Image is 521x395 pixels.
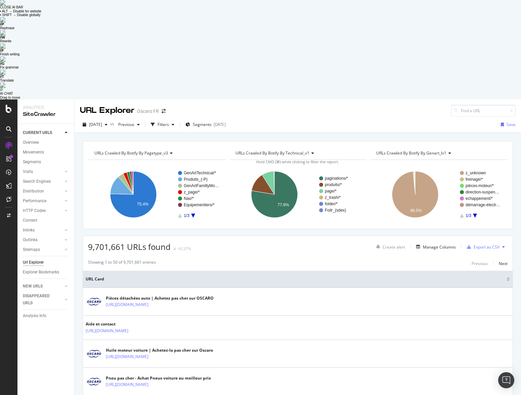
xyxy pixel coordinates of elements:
text: freinage/* [466,177,483,182]
span: vs [110,121,116,127]
button: Next [499,259,508,267]
div: Showing 1 to 50 of 9,701,661 entries [88,259,156,267]
div: SiteCrawler [23,111,69,118]
a: Explorer Bookmarks [23,269,70,276]
span: URLs Crawled By Botify By genart_lv1 [376,150,446,156]
div: Outlinks [23,236,38,244]
button: Save [498,119,516,130]
div: Analytics [23,105,69,111]
div: DISAPPEARED URLS [23,293,57,307]
div: Huile moteur voiture | Achetez-la pas cher sur Oscaro [106,347,213,353]
text: z_unknown [466,171,486,175]
img: Equal [173,248,176,250]
a: Visits [23,168,63,175]
img: main image [86,297,102,306]
a: Outlinks [23,236,63,244]
text: 77.6% [277,203,289,207]
a: Sitemaps [23,246,63,253]
text: 1/3 [184,213,189,218]
svg: A chart. [88,165,226,224]
a: Analysis Info [23,312,70,319]
div: Oscaro FR [137,108,159,115]
button: [DATE] [80,119,110,130]
button: Previous [116,119,142,130]
span: URLs Crawled By Botify By technical_v1 [235,150,309,156]
div: Search Engines [23,178,51,185]
text: 1/3 [466,213,471,218]
div: Content [23,217,37,224]
div: [DATE] [214,122,226,127]
text: GenArtTechnical/* [184,171,216,175]
div: Create alert [383,244,405,250]
span: 2025 Aug. 8th [89,122,102,127]
div: Inlinks [23,227,35,234]
a: [URL][DOMAIN_NAME] [106,301,148,308]
span: Segments [193,122,212,127]
button: Filters [148,119,177,130]
div: Export as CSV [474,244,500,250]
a: Inlinks [23,227,63,234]
button: Create alert [374,242,405,252]
div: Filters [158,122,169,127]
div: Aide et contact [86,321,158,327]
text: produits/* [325,182,342,187]
div: Next [499,261,508,266]
div: Sitemaps [23,246,40,253]
text: 75.4% [137,202,148,207]
div: Segments [23,159,41,166]
a: Segments [23,159,70,166]
text: GenArtFamillyMo… [184,183,219,188]
svg: A chart. [370,165,508,224]
text: démarrage-électr… [466,203,500,207]
a: Movements [23,149,70,156]
h4: URLs Crawled By Botify By pagetype_v3 [93,148,220,159]
text: 98.5% [410,208,422,213]
button: Segments[DATE] [183,119,228,130]
a: Content [23,217,70,224]
div: Analysis Info [23,312,46,319]
div: NEW URLS [23,283,43,290]
div: Distribution [23,188,44,195]
div: Performance [23,197,46,205]
a: DISAPPEARED URLS [23,293,63,307]
div: URL Explorer [80,105,134,116]
text: Foilr_(sdex) [325,208,346,213]
div: Explorer Bookmarks [23,269,59,276]
div: Previous [472,261,488,266]
text: direction-suspen… [466,190,499,194]
button: Previous [472,259,488,267]
div: Movements [23,149,44,156]
a: Distribution [23,188,63,195]
div: Pneu pas cher - Achat Pneus voiture au meilleur prix [106,375,211,381]
input: Find a URL [451,105,516,117]
text: page/* [325,189,337,193]
div: Pièces détachées auto | Achetez pas cher sur OSCARO [106,295,214,301]
div: Overview [23,139,39,146]
text: folder/* [325,202,338,206]
text: paginations/* [325,176,348,181]
span: URL Card [86,276,505,282]
text: echappement/* [466,196,493,201]
a: NEW URLS [23,283,63,290]
svg: A chart. [229,165,367,224]
span: 9,701,661 URLs found [88,241,171,252]
a: Url Explorer [23,259,70,266]
div: Visits [23,168,33,175]
a: Performance [23,197,63,205]
a: [URL][DOMAIN_NAME] [106,381,148,388]
div: arrow-right-arrow-left [162,109,166,114]
text: z_trash/* [325,195,341,200]
a: Search Engines [23,178,63,185]
h4: URLs Crawled By Botify By genart_lv1 [375,148,502,159]
a: CURRENT URLS [23,129,63,136]
div: Manage Columns [423,244,456,250]
img: main image [86,377,102,386]
div: Save [507,122,516,127]
img: main image [86,349,102,358]
text: Equipementiers/* [184,203,215,207]
text: Produits_(-P) [184,177,208,182]
button: Export as CSV [464,242,500,252]
div: Open Intercom Messenger [498,372,514,388]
